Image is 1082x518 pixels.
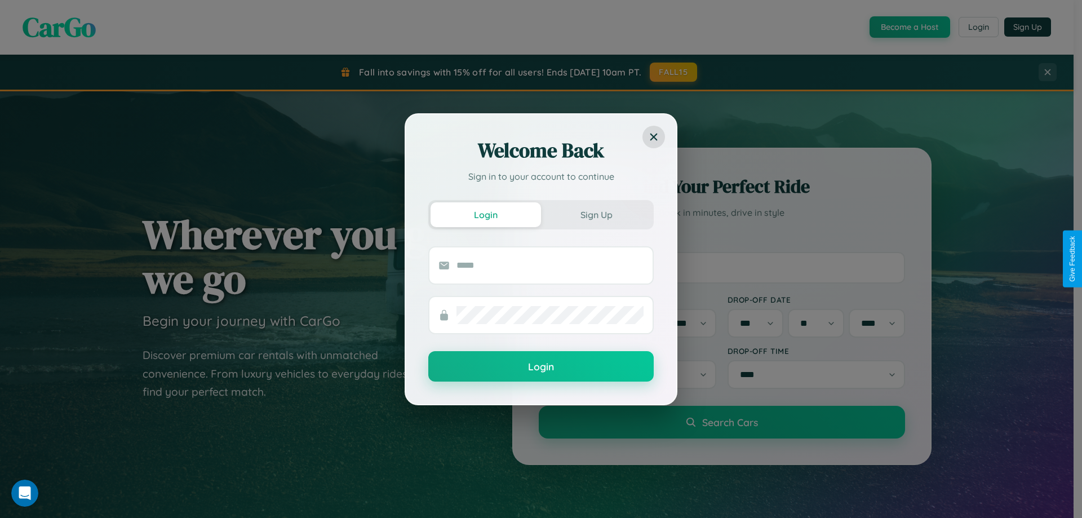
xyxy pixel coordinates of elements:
[428,351,654,382] button: Login
[1068,236,1076,282] div: Give Feedback
[428,137,654,164] h2: Welcome Back
[431,202,541,227] button: Login
[541,202,651,227] button: Sign Up
[11,480,38,507] iframe: Intercom live chat
[428,170,654,183] p: Sign in to your account to continue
